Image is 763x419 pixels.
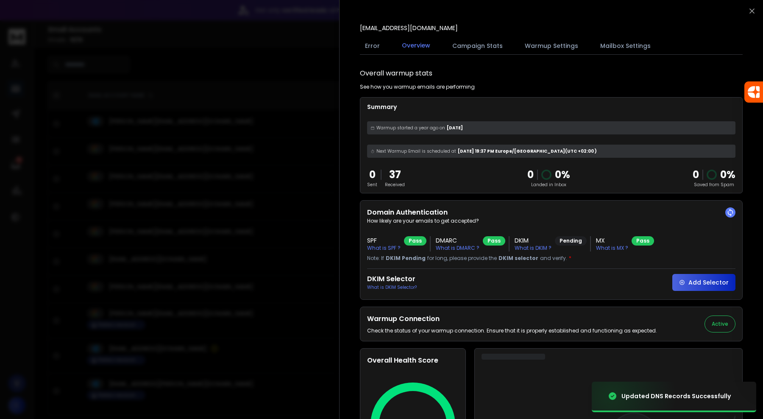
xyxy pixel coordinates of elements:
p: What is MX ? [596,245,628,251]
button: Warmup Settings [520,36,583,55]
p: Summary [367,103,735,111]
div: [DATE] 19:37 PM Europe/[GEOGRAPHIC_DATA] (UTC +02:00 ) [367,145,735,158]
div: Pass [483,236,505,246]
p: Saved from Spam [693,182,735,188]
p: What is SPF ? [367,245,401,251]
p: What is DMARC ? [436,245,479,251]
h2: DKIM Selector [367,274,417,284]
h3: DMARC [436,236,479,245]
button: Mailbox Settings [595,36,656,55]
p: 0 [527,168,534,182]
p: See how you warmup emails are performing [360,84,475,90]
p: Received [385,182,405,188]
h3: SPF [367,236,401,245]
span: Next Warmup Email is scheduled at [376,148,456,154]
p: 0 % [720,168,735,182]
h3: DKIM [515,236,551,245]
button: Add Selector [672,274,735,291]
div: [DATE] [367,121,735,134]
span: DKIM selector [498,255,538,262]
h1: Overall warmup stats [360,68,432,78]
p: How likely are your emails to get accepted? [367,218,735,224]
div: Updated DNS Records Successfully [621,392,731,400]
button: Error [360,36,385,55]
p: Check the status of your warmup connection. Ensure that it is properly established and functionin... [367,327,657,334]
div: Pass [632,236,654,246]
button: Overview [397,36,435,56]
h2: Domain Authentication [367,207,735,218]
h3: MX [596,236,628,245]
p: What is DKIM Selector? [367,284,417,291]
strong: 0 [693,168,699,182]
button: Campaign Stats [447,36,508,55]
h2: Warmup Connection [367,314,657,324]
p: Sent [367,182,377,188]
p: Note: If for long, please provide the and verify. [367,255,735,262]
div: Pending [555,236,587,246]
button: Active [705,316,735,332]
p: [EMAIL_ADDRESS][DOMAIN_NAME] [360,24,458,32]
span: DKIM Pending [386,255,426,262]
p: 37 [385,168,405,182]
h2: Overall Health Score [367,355,459,366]
p: Landed in Inbox [527,182,570,188]
span: Warmup started a year ago on [376,125,445,131]
p: What is DKIM ? [515,245,551,251]
p: 0 % [555,168,570,182]
div: Pass [404,236,426,246]
p: 0 [367,168,377,182]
